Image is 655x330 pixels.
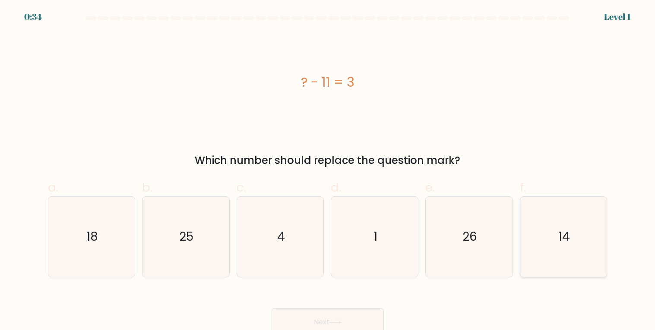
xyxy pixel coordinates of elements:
[48,179,58,196] span: a.
[142,179,152,196] span: b.
[331,179,341,196] span: d.
[425,179,435,196] span: e.
[558,228,570,245] text: 14
[237,179,246,196] span: c.
[180,228,194,245] text: 25
[462,228,477,245] text: 26
[24,10,42,23] div: 0:34
[373,228,377,245] text: 1
[86,228,98,245] text: 18
[520,179,526,196] span: f.
[48,72,608,92] div: ? - 11 = 3
[277,228,285,245] text: 4
[604,10,631,23] div: Level 1
[53,153,602,168] div: Which number should replace the question mark?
